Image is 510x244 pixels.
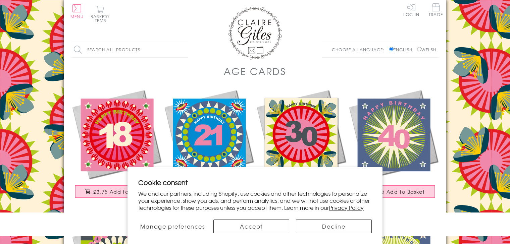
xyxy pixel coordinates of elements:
a: Birthday Card, Age 21 - Blue Circle, Happy 21st Birthday, Embellished with pompoms £3.75 Add to B... [163,88,255,204]
span: £3.75 Add to Basket [93,188,148,195]
input: Search all products [70,42,188,57]
a: Birthday Card, Age 18 - Pink Circle, Happy 18th Birthday, Embellished with pompoms £3.75 Add to B... [70,88,163,204]
button: Manage preferences [138,220,207,233]
img: Birthday Card, Age 40 - Starburst, Happy 40th Birthday, Embellished with pompoms [347,88,440,180]
span: Manage preferences [140,222,205,230]
h1: Age Cards [224,64,286,78]
button: Accept [213,220,289,233]
input: English [389,47,394,51]
input: Search [181,42,188,57]
span: Menu [70,13,84,19]
button: Menu [70,4,84,18]
a: Log In [403,3,419,16]
button: £3.75 Add to Basket [75,185,158,198]
img: Birthday Card, Age 21 - Blue Circle, Happy 21st Birthday, Embellished with pompoms [163,88,255,180]
span: £3.75 Add to Basket [370,188,425,195]
img: Birthday Card, Age 18 - Pink Circle, Happy 18th Birthday, Embellished with pompoms [70,88,163,180]
h2: Cookie consent [138,178,372,187]
button: £3.75 Add to Basket [352,185,435,198]
span: 0 items [94,13,109,23]
p: Choose a language: [332,47,388,53]
button: Basket0 items [91,5,109,22]
img: Claire Giles Greetings Cards [228,7,282,60]
span: Trade [429,3,443,16]
button: Decline [296,220,372,233]
input: Welsh [417,47,421,51]
a: Trade [429,3,443,18]
label: English [389,47,416,53]
a: Birthday Card, Age 30 - Flowers, Happy 30th Birthday, Embellished with pompoms £3.75 Add to Basket [255,88,347,204]
img: Birthday Card, Age 30 - Flowers, Happy 30th Birthday, Embellished with pompoms [255,88,347,180]
p: We and our partners, including Shopify, use cookies and other technologies to personalize your ex... [138,190,372,211]
a: Birthday Card, Age 40 - Starburst, Happy 40th Birthday, Embellished with pompoms £3.75 Add to Basket [347,88,440,204]
a: Privacy Policy [329,203,364,211]
label: Welsh [417,47,436,53]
